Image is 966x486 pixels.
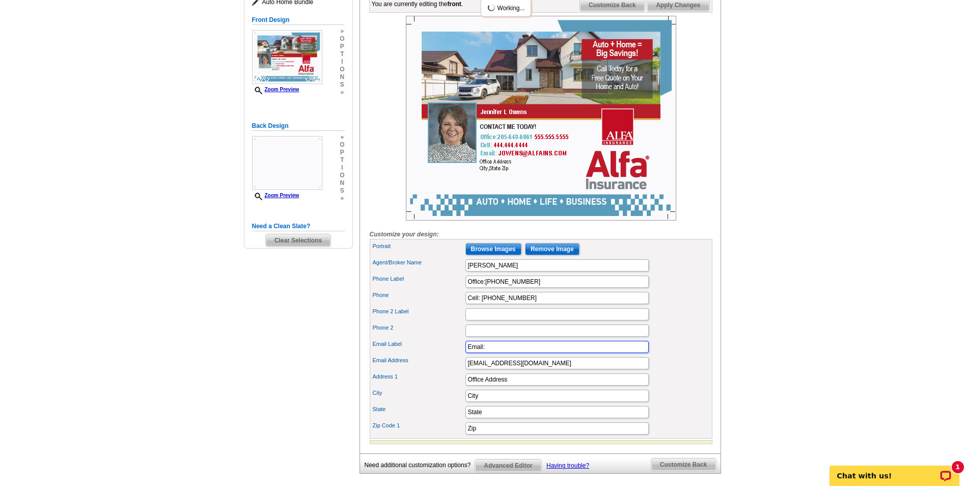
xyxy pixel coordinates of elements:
label: Portrait [373,242,464,251]
label: Zip Code 1 [373,421,464,430]
span: o [340,66,344,73]
img: Z18909474_00001_1.jpg [252,30,322,84]
label: Agent/Broker Name [373,258,464,267]
h5: Front Design [252,15,345,25]
label: City [373,389,464,397]
span: i [340,58,344,66]
div: Need additional customization options? [365,459,475,472]
a: Advanced Editor [475,459,541,472]
label: Phone 2 Label [373,307,464,316]
span: t [340,50,344,58]
b: front [448,1,461,8]
span: s [340,81,344,89]
h5: Need a Clean Slate? [252,222,345,231]
span: » [340,195,344,202]
h5: Back Design [252,121,345,131]
a: Zoom Preview [252,193,299,198]
span: o [340,35,344,43]
label: Phone Label [373,275,464,283]
iframe: LiveChat chat widget [823,454,966,486]
a: Having trouble? [546,462,589,469]
span: t [340,156,344,164]
span: » [340,28,344,35]
label: Address 1 [373,372,464,381]
img: Z18909474_00001_2.jpg [252,136,322,190]
span: Customize Back [651,458,716,471]
span: p [340,149,344,156]
span: n [340,179,344,187]
img: loading... [487,4,495,12]
label: State [373,405,464,414]
span: Clear Selections [266,234,330,247]
span: s [340,187,344,195]
span: n [340,73,344,81]
span: o [340,172,344,179]
input: Browse Images [465,243,521,255]
label: Email Address [373,356,464,365]
label: Phone [373,291,464,300]
label: Phone 2 [373,323,464,332]
span: p [340,43,344,50]
span: i [340,164,344,172]
span: » [340,89,344,96]
img: Z18909474_00001_1.jpg [406,16,676,221]
span: o [340,141,344,149]
span: » [340,133,344,141]
a: Zoom Preview [252,87,299,92]
label: Email Label [373,340,464,348]
i: Customize your design: [370,231,439,238]
input: Remove Image [525,243,579,255]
